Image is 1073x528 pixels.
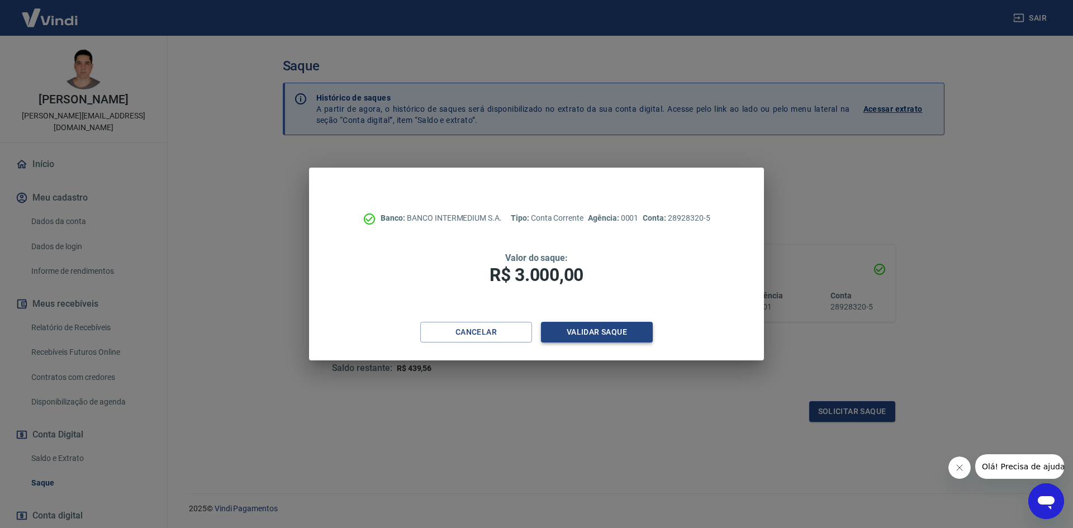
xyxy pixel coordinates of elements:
[1028,483,1064,519] iframe: Botão para abrir a janela de mensagens
[588,213,621,222] span: Agência:
[381,213,407,222] span: Banco:
[643,213,668,222] span: Conta:
[975,454,1064,479] iframe: Mensagem da empresa
[643,212,710,224] p: 28928320-5
[490,264,583,286] span: R$ 3.000,00
[7,8,94,17] span: Olá! Precisa de ajuda?
[588,212,638,224] p: 0001
[420,322,532,343] button: Cancelar
[381,212,502,224] p: BANCO INTERMEDIUM S.A.
[948,456,971,479] iframe: Fechar mensagem
[511,212,583,224] p: Conta Corrente
[511,213,531,222] span: Tipo:
[541,322,653,343] button: Validar saque
[505,253,568,263] span: Valor do saque:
